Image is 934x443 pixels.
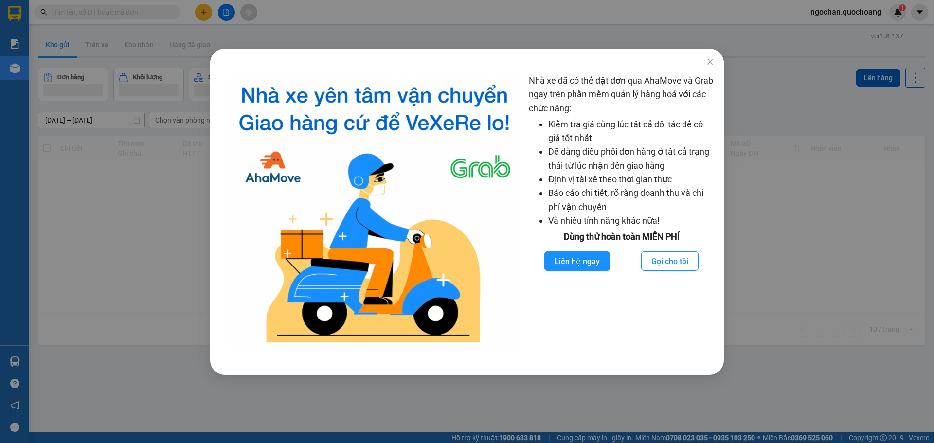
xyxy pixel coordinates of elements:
span: Liên hệ ngay [555,255,600,267]
button: Liên hệ ngay [544,251,610,271]
li: Kiểm tra giá cùng lúc tất cả đối tác để có giá tốt nhất [548,118,714,145]
button: Gọi cho tôi [641,251,699,271]
div: Dùng thử hoàn toàn MIỄN PHÍ [529,230,714,244]
button: Close [697,49,724,76]
li: Định vị tài xế theo thời gian thực [548,173,714,186]
div: Nhà xe đã có thể đặt đơn qua AhaMove và Grab ngay trên phần mềm quản lý hàng hoá với các chức năng: [529,74,714,351]
li: Báo cáo chi tiết, rõ ràng doanh thu và chi phí vận chuyển [548,186,714,214]
span: Gọi cho tôi [651,255,688,267]
img: logo [228,74,521,351]
li: Dễ dàng điều phối đơn hàng ở tất cả trạng thái từ lúc nhận đến giao hàng [548,145,714,173]
span: close [706,58,714,66]
li: Và nhiều tính năng khác nữa! [548,214,714,228]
